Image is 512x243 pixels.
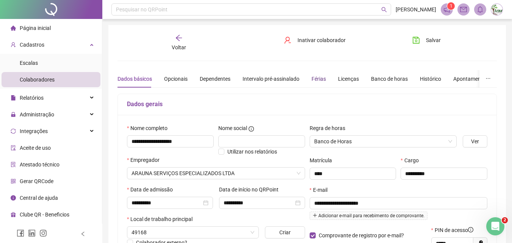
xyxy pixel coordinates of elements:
span: search [381,7,387,13]
label: Cargo [401,156,423,165]
div: Banco de horas [371,75,408,83]
span: file [11,95,16,100]
span: Criar [279,228,291,237]
span: Relatórios [20,95,44,101]
span: info-circle [468,227,473,232]
img: 48028 [491,4,503,15]
label: E-mail [310,186,332,194]
label: Local de trabalho principal [127,215,197,223]
span: Atestado técnico [20,161,59,168]
span: save [412,36,420,44]
span: 2 [502,217,508,223]
button: Criar [265,226,305,238]
span: Nome social [218,124,247,132]
label: Matrícula [310,156,337,165]
span: sync [11,129,16,134]
div: Intervalo pré-assinalado [243,75,299,83]
sup: 1 [447,2,455,10]
span: plus [313,213,317,218]
span: Voltar [172,44,186,50]
span: ARAUNA SERVIÇOS ESPECIALIZADOS LTDA [132,168,301,179]
span: info-circle [11,195,16,201]
span: PIN de acesso [435,226,473,234]
span: notification [443,6,450,13]
div: Dados básicos [117,75,152,83]
span: mail [460,6,467,13]
span: ellipsis [485,76,491,81]
span: linkedin [28,229,36,237]
span: Inativar colaborador [297,36,346,44]
div: Dependentes [200,75,230,83]
div: Apontamentos [453,75,489,83]
div: Licenças [338,75,359,83]
span: Página inicial [20,25,51,31]
span: Administração [20,111,54,118]
span: home [11,25,16,31]
span: arrow-left [175,34,183,42]
span: Banco de Horas [314,136,453,147]
label: Nome completo [127,124,172,132]
span: Central de ajuda [20,195,58,201]
span: bell [477,6,484,13]
div: Histórico [420,75,441,83]
span: Escalas [20,60,38,66]
label: Data de admissão [127,185,178,194]
span: 49168 [132,227,254,238]
h5: Dados gerais [127,100,487,109]
span: Utilizar nos relatórios [227,149,277,155]
span: Gerar QRCode [20,178,53,184]
button: Salvar [407,34,446,46]
span: qrcode [11,179,16,184]
span: user-add [11,42,16,47]
span: solution [11,162,16,167]
span: Cadastros [20,42,44,48]
span: left [80,231,86,237]
span: Aceite de uso [20,145,51,151]
label: Empregador [127,156,164,164]
span: Integrações [20,128,48,134]
div: Opcionais [164,75,188,83]
span: Colaboradores [20,77,55,83]
span: 1 [450,3,453,9]
button: Inativar colaborador [278,34,351,46]
span: user-delete [284,36,291,44]
span: instagram [39,229,47,237]
span: [PERSON_NAME] [396,5,436,14]
div: Férias [312,75,326,83]
button: ellipsis [479,70,497,88]
span: Ver [471,137,479,146]
button: Ver [463,135,487,147]
iframe: Intercom live chat [486,217,504,235]
span: Clube QR - Beneficios [20,212,69,218]
span: info-circle [249,126,254,132]
span: Adicionar e-mail para recebimento de comprovante. [310,212,427,220]
label: Regra de horas [310,124,350,132]
label: Data de início no QRPoint [219,185,283,194]
span: Comprovante de registro por e-mail? [319,232,404,238]
span: gift [11,212,16,217]
span: audit [11,145,16,151]
span: lock [11,112,16,117]
span: Salvar [426,36,441,44]
span: facebook [17,229,24,237]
